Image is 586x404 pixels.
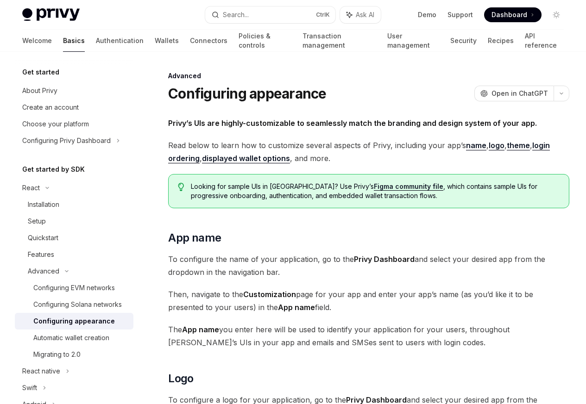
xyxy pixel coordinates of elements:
a: Installation [15,196,133,213]
span: To configure the name of your application, go to the and select your desired app from the dropdow... [168,253,569,279]
div: Configuring appearance [33,316,115,327]
a: Configuring appearance [15,313,133,329]
div: Setup [28,216,46,227]
h1: Configuring appearance [168,85,327,102]
div: Configuring Privy Dashboard [22,135,111,146]
a: Setup [15,213,133,230]
a: Transaction management [302,30,376,52]
button: Ask AI [340,6,381,23]
span: Ask AI [356,10,374,19]
div: Features [28,249,54,260]
a: displayed wallet options [202,154,290,163]
div: Migrating to 2.0 [33,349,81,360]
span: Dashboard [491,10,527,19]
span: Ctrl K [316,11,330,19]
button: Open in ChatGPT [474,86,554,101]
a: Wallets [155,30,179,52]
button: Search...CtrlK [205,6,335,23]
a: Authentication [96,30,144,52]
a: User management [387,30,440,52]
a: Features [15,246,133,263]
a: Connectors [190,30,227,52]
strong: Privy’s UIs are highly-customizable to seamlessly match the branding and design system of your app. [168,118,537,128]
a: Configuring EVM networks [15,280,133,296]
div: Search... [223,9,249,20]
strong: App name [182,325,219,334]
div: Installation [28,199,59,210]
a: Demo [418,10,436,19]
a: Configuring Solana networks [15,296,133,313]
a: Dashboard [484,7,542,22]
span: Read below to learn how to customize several aspects of Privy, including your app’s , , , , , and... [168,139,569,165]
h5: Get started by SDK [22,164,85,175]
span: The you enter here will be used to identify your application for your users, throughout [PERSON_N... [168,323,569,349]
img: light logo [22,8,80,21]
a: Basics [63,30,85,52]
div: Automatic wallet creation [33,332,109,343]
a: Security [450,30,477,52]
a: Quickstart [15,230,133,246]
a: name [466,141,486,150]
a: Support [447,10,473,19]
div: Swift [22,382,37,393]
span: Open in ChatGPT [491,89,548,98]
a: logo [489,141,504,150]
div: Configuring Solana networks [33,299,122,310]
a: theme [507,141,530,150]
a: Choose your platform [15,116,133,132]
strong: App name [278,303,315,312]
h5: Get started [22,67,59,78]
span: Logo [168,371,194,386]
span: Then, navigate to the page for your app and enter your app’s name (as you’d like it to be present... [168,288,569,314]
a: Welcome [22,30,52,52]
a: Recipes [488,30,514,52]
strong: Customization [243,290,296,299]
a: Create an account [15,99,133,116]
div: React [22,182,40,193]
a: Figma community file [374,182,443,191]
div: Advanced [168,71,569,81]
div: Create an account [22,102,79,113]
div: Advanced [28,266,59,277]
a: Migrating to 2.0 [15,346,133,363]
a: API reference [525,30,564,52]
div: React native [22,366,60,377]
span: Looking for sample UIs in [GEOGRAPHIC_DATA]? Use Privy’s , which contains sample UIs for progress... [191,182,560,200]
div: Choose your platform [22,118,89,130]
strong: Privy Dashboard [354,255,415,264]
div: About Privy [22,85,57,96]
div: Quickstart [28,232,58,243]
svg: Tip [178,183,184,191]
a: About Privy [15,82,133,99]
div: Configuring EVM networks [33,282,115,293]
button: Toggle dark mode [549,7,564,22]
span: App name [168,230,221,245]
a: Automatic wallet creation [15,329,133,346]
a: Policies & controls [239,30,291,52]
